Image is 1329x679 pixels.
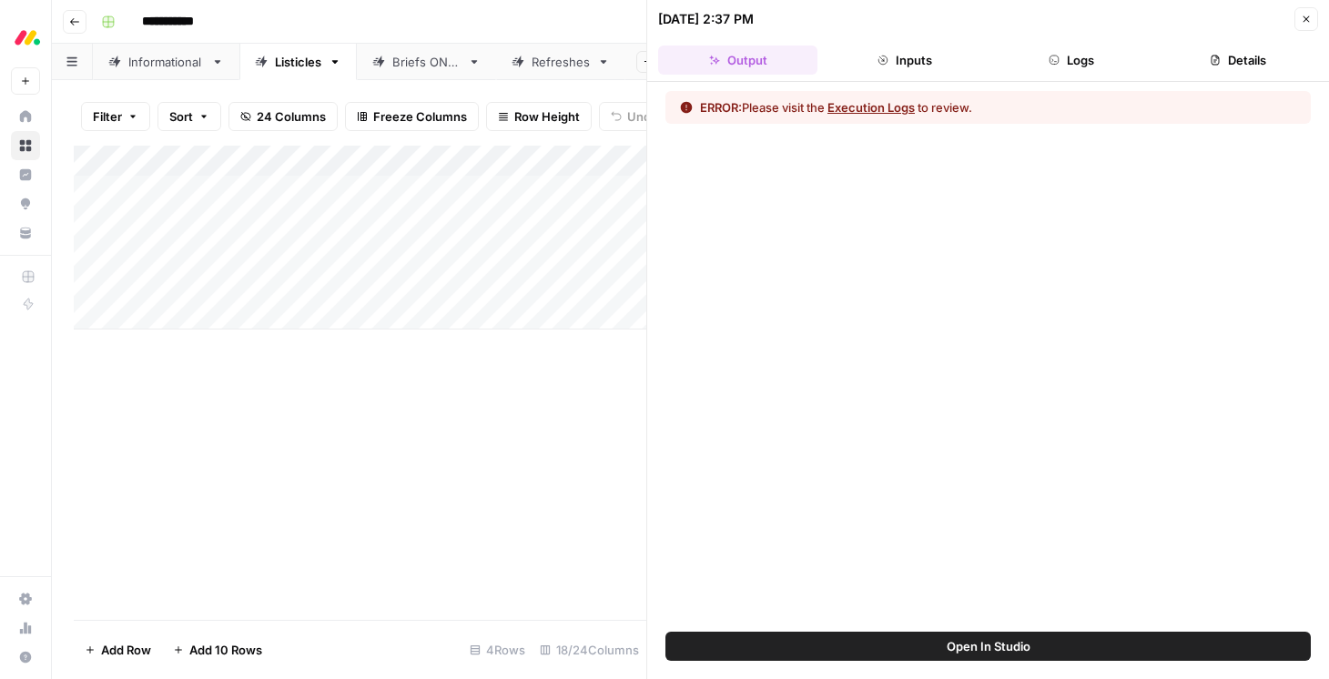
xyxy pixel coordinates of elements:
[392,53,461,71] div: Briefs ONLY
[11,160,40,189] a: Insights
[11,584,40,613] a: Settings
[658,46,817,75] button: Output
[599,102,670,131] button: Undo
[11,102,40,131] a: Home
[533,635,646,664] div: 18/24 Columns
[345,102,479,131] button: Freeze Columns
[11,643,40,672] button: Help + Support
[373,107,467,126] span: Freeze Columns
[992,46,1151,75] button: Logs
[11,613,40,643] a: Usage
[665,632,1311,661] button: Open In Studio
[11,131,40,160] a: Browse
[11,15,40,60] button: Workspace: Monday.com
[11,21,44,54] img: Monday.com Logo
[93,44,239,80] a: Informational
[947,637,1030,655] span: Open In Studio
[700,98,972,117] div: Please visit the to review.
[162,635,273,664] button: Add 10 Rows
[239,44,357,80] a: Listicles
[228,102,338,131] button: 24 Columns
[1159,46,1318,75] button: Details
[462,635,533,664] div: 4 Rows
[627,107,658,126] span: Undo
[658,10,754,28] div: [DATE] 2:37 PM
[101,641,151,659] span: Add Row
[357,44,496,80] a: Briefs ONLY
[169,107,193,126] span: Sort
[11,189,40,218] a: Opportunities
[157,102,221,131] button: Sort
[93,107,122,126] span: Filter
[81,102,150,131] button: Filter
[700,100,742,115] span: ERROR:
[532,53,590,71] div: Refreshes
[257,107,326,126] span: 24 Columns
[496,44,625,80] a: Refreshes
[74,635,162,664] button: Add Row
[275,53,321,71] div: Listicles
[11,218,40,248] a: Your Data
[825,46,984,75] button: Inputs
[514,107,580,126] span: Row Height
[486,102,592,131] button: Row Height
[128,53,204,71] div: Informational
[827,98,915,117] button: Execution Logs
[189,641,262,659] span: Add 10 Rows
